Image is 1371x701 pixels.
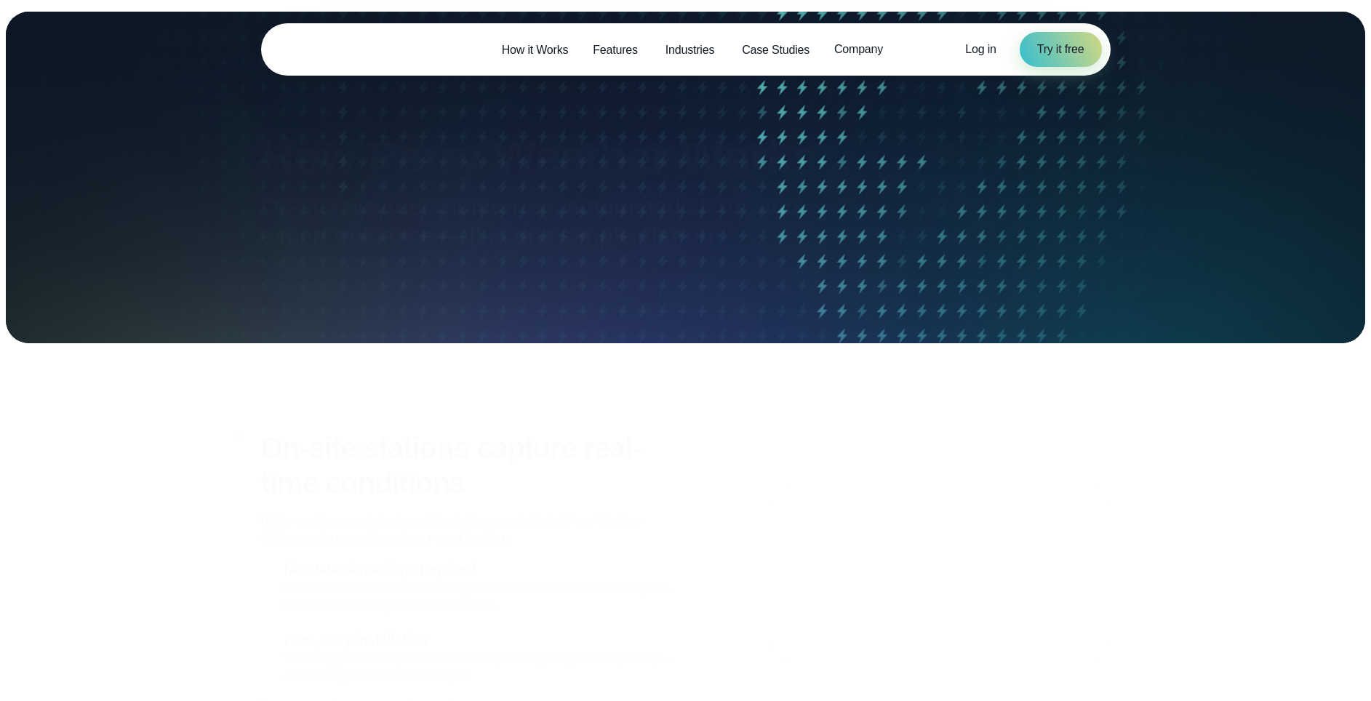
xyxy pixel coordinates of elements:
span: Industries [665,41,714,59]
span: Log in [965,43,996,55]
span: Try it free [1037,41,1084,58]
span: Features [593,41,638,59]
span: Company [834,41,883,58]
a: Case Studies [730,35,822,65]
a: How it Works [489,35,581,65]
span: How it Works [502,41,569,59]
span: Case Studies [742,41,810,59]
a: Try it free [1020,32,1102,67]
a: Log in [965,41,996,58]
